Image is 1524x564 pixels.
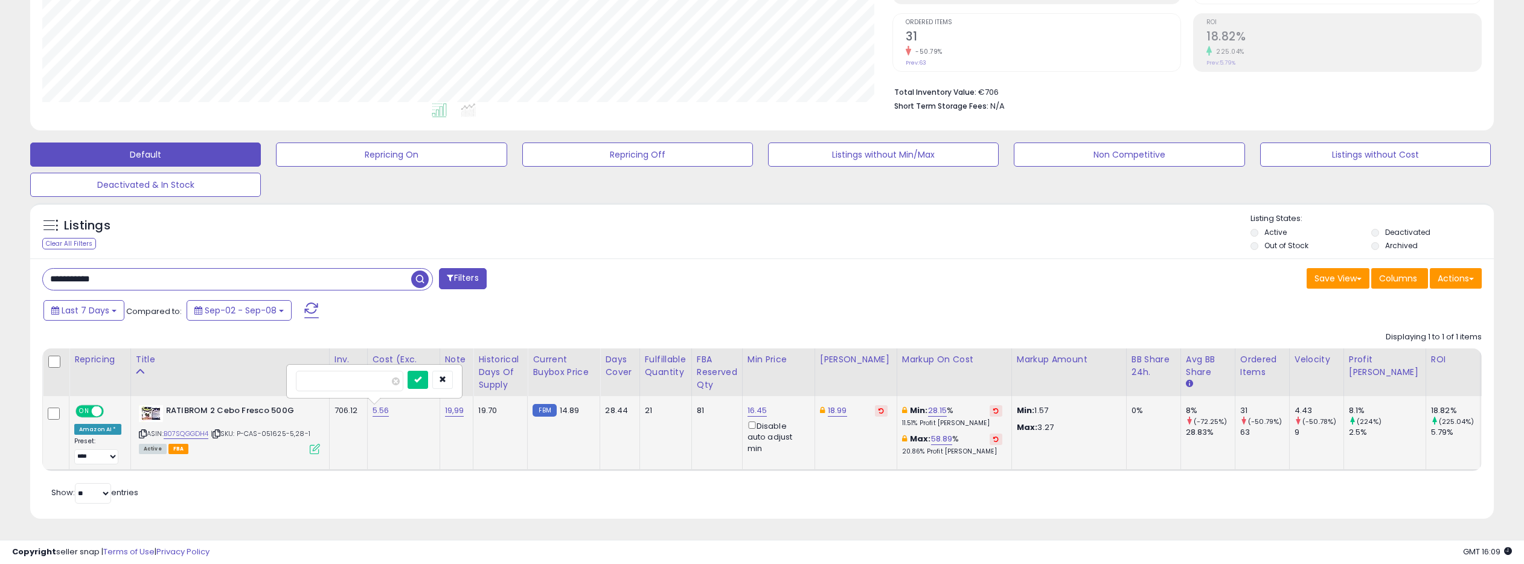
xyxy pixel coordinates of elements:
p: 1.57 [1017,405,1117,416]
label: Deactivated [1385,227,1430,237]
img: 51Fpa2cBgbL._SL40_.jpg [139,405,163,422]
a: Privacy Policy [156,546,210,557]
div: Displaying 1 to 1 of 1 items [1386,332,1482,343]
span: Ordered Items [906,19,1180,26]
div: 63 [1240,427,1289,438]
button: Listings without Min/Max [768,143,999,167]
button: Columns [1371,268,1428,289]
small: Prev: 5.79% [1206,59,1235,66]
div: seller snap | | [12,546,210,558]
label: Archived [1385,240,1418,251]
button: Sep-02 - Sep-08 [187,300,292,321]
div: Fulfillable Quantity [645,353,687,379]
b: RATIBROM 2 Cebo Fresco 500G [166,405,313,420]
span: 2025-09-16 16:09 GMT [1463,546,1512,557]
small: (224%) [1357,417,1382,426]
span: Last 7 Days [62,304,109,316]
div: 8% [1186,405,1235,416]
span: N/A [990,100,1005,112]
div: % [902,434,1002,456]
small: FBM [533,404,556,417]
span: Compared to: [126,306,182,317]
a: 19,99 [445,405,464,417]
span: OFF [102,406,121,417]
h2: 31 [906,30,1180,46]
b: Short Term Storage Fees: [894,101,988,111]
strong: Max: [1017,421,1038,433]
div: Avg BB Share [1186,353,1230,379]
button: Save View [1307,268,1369,289]
a: 18.99 [828,405,847,417]
div: Ordered Items [1240,353,1284,379]
button: Actions [1430,268,1482,289]
span: Show: entries [51,487,138,498]
button: Deactivated & In Stock [30,173,261,197]
div: 21 [645,405,682,416]
button: Repricing On [276,143,507,167]
div: Historical Days Of Supply [478,353,522,391]
span: | SKU: P-CAS-051625-5,28-1 [211,429,310,438]
div: Current Buybox Price [533,353,595,379]
div: 28.44 [605,405,630,416]
div: Cost (Exc. VAT) [373,353,435,379]
button: Default [30,143,261,167]
div: Profit [PERSON_NAME] [1349,353,1421,379]
div: Min Price [748,353,810,366]
div: 706.12 [335,405,358,416]
div: % [902,405,1002,428]
span: ON [77,406,92,417]
span: Sep-02 - Sep-08 [205,304,277,316]
b: Min: [910,405,928,416]
p: 20.86% Profit [PERSON_NAME] [902,447,1002,456]
label: Out of Stock [1264,240,1308,251]
div: Amazon AI * [74,424,121,435]
p: 11.51% Profit [PERSON_NAME] [902,419,1002,428]
small: (-50.78%) [1302,417,1336,426]
a: 16.45 [748,405,767,417]
div: Note [445,353,469,366]
small: (-50.79%) [1248,417,1282,426]
p: Listing States: [1250,213,1494,225]
p: 3.27 [1017,422,1117,433]
div: Repricing [74,353,126,366]
span: All listings currently available for purchase on Amazon [139,444,167,454]
div: 8.1% [1349,405,1426,416]
div: 81 [697,405,733,416]
h2: 18.82% [1206,30,1481,46]
label: Active [1264,227,1287,237]
b: Max: [910,433,931,444]
div: 0% [1132,405,1171,416]
div: FBA Reserved Qty [697,353,737,391]
small: 225.04% [1212,47,1244,56]
a: 5.56 [373,405,389,417]
div: BB Share 24h. [1132,353,1176,379]
span: Columns [1379,272,1417,284]
strong: Copyright [12,546,56,557]
small: Avg BB Share. [1186,379,1193,389]
a: 28.15 [928,405,947,417]
small: (-72.25%) [1194,417,1227,426]
div: 4.43 [1295,405,1343,416]
small: (225.04%) [1439,417,1474,426]
b: Total Inventory Value: [894,87,976,97]
div: ROI [1431,353,1475,366]
div: 18.82% [1431,405,1480,416]
div: Velocity [1295,353,1339,366]
small: -50.79% [911,47,943,56]
div: 5.79% [1431,427,1480,438]
strong: Min: [1017,405,1035,416]
a: Terms of Use [103,546,155,557]
div: Title [136,353,324,366]
span: 14.89 [560,405,580,416]
div: 31 [1240,405,1289,416]
span: ROI [1206,19,1481,26]
li: €706 [894,84,1473,98]
button: Last 7 Days [43,300,124,321]
small: Prev: 63 [906,59,926,66]
h5: Listings [64,217,110,234]
button: Repricing Off [522,143,753,167]
div: 2.5% [1349,427,1426,438]
span: FBA [168,444,189,454]
a: 58.89 [931,433,953,445]
th: The percentage added to the cost of goods (COGS) that forms the calculator for Min & Max prices. [897,348,1011,396]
